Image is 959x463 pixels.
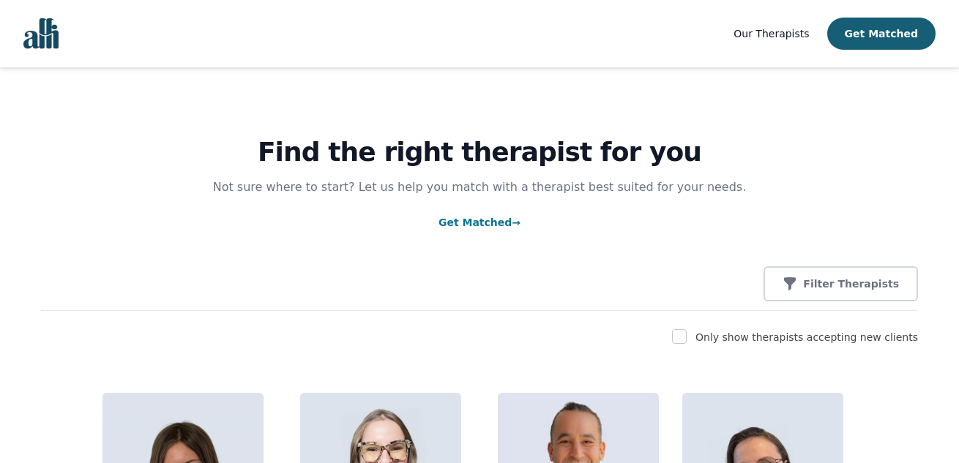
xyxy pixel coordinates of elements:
[764,266,918,301] button: Filter Therapists
[439,217,520,228] a: Get Matched
[198,178,761,196] p: Not sure where to start? Let us help you match with a therapist best suited for your needs.
[512,217,520,228] span: →
[734,25,809,42] a: Our Therapists
[734,28,809,39] span: Our Therapists
[23,18,59,49] img: alli logo
[695,331,918,343] label: Only show therapists accepting new clients
[41,138,918,167] h1: Find the right therapist for you
[827,18,936,50] button: Get Matched
[803,276,899,291] p: Filter Therapists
